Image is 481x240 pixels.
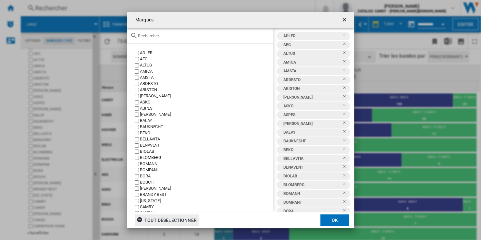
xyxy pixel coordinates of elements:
ng-md-icon: Retirer [342,33,350,41]
div: BOMANN [280,190,342,198]
ng-md-icon: Retirer [342,59,350,67]
input: value.title [135,94,139,98]
div: BELLAVITA [140,136,273,142]
div: BEKO [140,130,273,136]
input: value.title [135,69,139,74]
div: ASKO [280,102,342,110]
div: ARDESTO [140,81,273,87]
div: BLOMBERG [140,155,273,161]
div: BALAY [280,128,342,137]
div: ASPES [280,111,342,119]
input: value.title [135,174,139,178]
div: [US_STATE] [140,198,273,204]
div: BIOLAB [140,149,273,155]
input: value.title [135,57,139,61]
input: value.title [135,168,139,172]
div: BLOMBERG [280,181,342,189]
button: getI18NText('BUTTONS.CLOSE_DIALOG') [339,14,351,27]
ng-md-icon: Retirer [342,129,350,137]
div: BENAVENT [140,142,273,149]
input: Rechercher [138,33,270,38]
input: value.title [135,180,139,185]
ng-md-icon: getI18NText('BUTTONS.CLOSE_DIALOG') [341,17,349,24]
ng-md-icon: Retirer [342,182,350,190]
div: BRANDY BEST [140,192,273,198]
input: value.title [135,186,139,191]
input: value.title [135,63,139,67]
div: [PERSON_NAME] [140,112,273,118]
div: ARDESTO [280,76,342,84]
ng-md-icon: Retirer [342,42,350,50]
div: BENAVENT [280,163,342,172]
input: value.title [135,193,139,197]
div: [PERSON_NAME] [140,93,273,99]
input: value.title [135,106,139,111]
ng-md-icon: Retirer [342,138,350,146]
div: tout désélectionner [137,214,197,226]
div: BOSCH [140,179,273,186]
div: ADLER [140,50,273,56]
ng-md-icon: Retirer [342,199,350,207]
div: CAMRY [140,204,273,210]
input: value.title [135,211,139,215]
ng-md-icon: Retirer [342,208,350,216]
div: [PERSON_NAME] [280,120,342,128]
input: value.title [135,162,139,166]
input: value.title [135,137,139,141]
input: value.title [135,100,139,104]
ng-md-icon: Retirer [342,173,350,181]
div: AEG [280,41,342,49]
div: BELLAVITA [280,155,342,163]
input: value.title [135,76,139,80]
ng-md-icon: Retirer [342,156,350,163]
div: AMSTA [140,75,273,81]
div: BIOLAB [280,172,342,180]
div: CANDY [140,210,273,216]
input: value.title [135,119,139,123]
div: AEG [140,56,273,62]
div: ALTUS [140,62,273,68]
div: AMICA [280,58,342,66]
h4: Marques [132,17,154,23]
ng-md-icon: Retirer [342,103,350,111]
input: value.title [135,131,139,135]
div: AMICA [140,68,273,75]
div: BOMPANI [280,198,342,207]
input: value.title [135,113,139,117]
div: ARISTON [280,85,342,93]
input: value.title [135,199,139,203]
div: AMSTA [280,67,342,75]
input: value.title [135,156,139,160]
div: [PERSON_NAME] [140,186,273,192]
div: BEKO [280,146,342,154]
div: BAUKNECHT [140,124,273,130]
ng-md-icon: Retirer [342,147,350,155]
ng-md-icon: Retirer [342,86,350,93]
ng-md-icon: Retirer [342,121,350,128]
div: ASPES [140,105,273,112]
div: BAUKNECHT [280,137,342,145]
div: ASKO [140,99,273,105]
input: value.title [135,82,139,86]
input: value.title [135,205,139,209]
button: OK [320,214,349,226]
div: BOMANN [140,161,273,167]
div: ADLER [280,32,342,40]
div: BORA [140,173,273,179]
ng-md-icon: Retirer [342,112,350,120]
input: value.title [135,143,139,148]
input: value.title [135,125,139,129]
div: BALAY [140,118,273,124]
ng-md-icon: Retirer [342,164,350,172]
div: BOMPANI [140,167,273,173]
div: [PERSON_NAME] [280,93,342,102]
div: BORA [280,207,342,215]
input: value.title [135,150,139,154]
button: tout désélectionner [135,214,199,226]
input: value.title [135,51,139,55]
ng-md-icon: Retirer [342,68,350,76]
ng-md-icon: Retirer [342,51,350,58]
div: ARISTON [140,87,273,93]
input: value.title [135,88,139,92]
ng-md-icon: Retirer [342,77,350,85]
